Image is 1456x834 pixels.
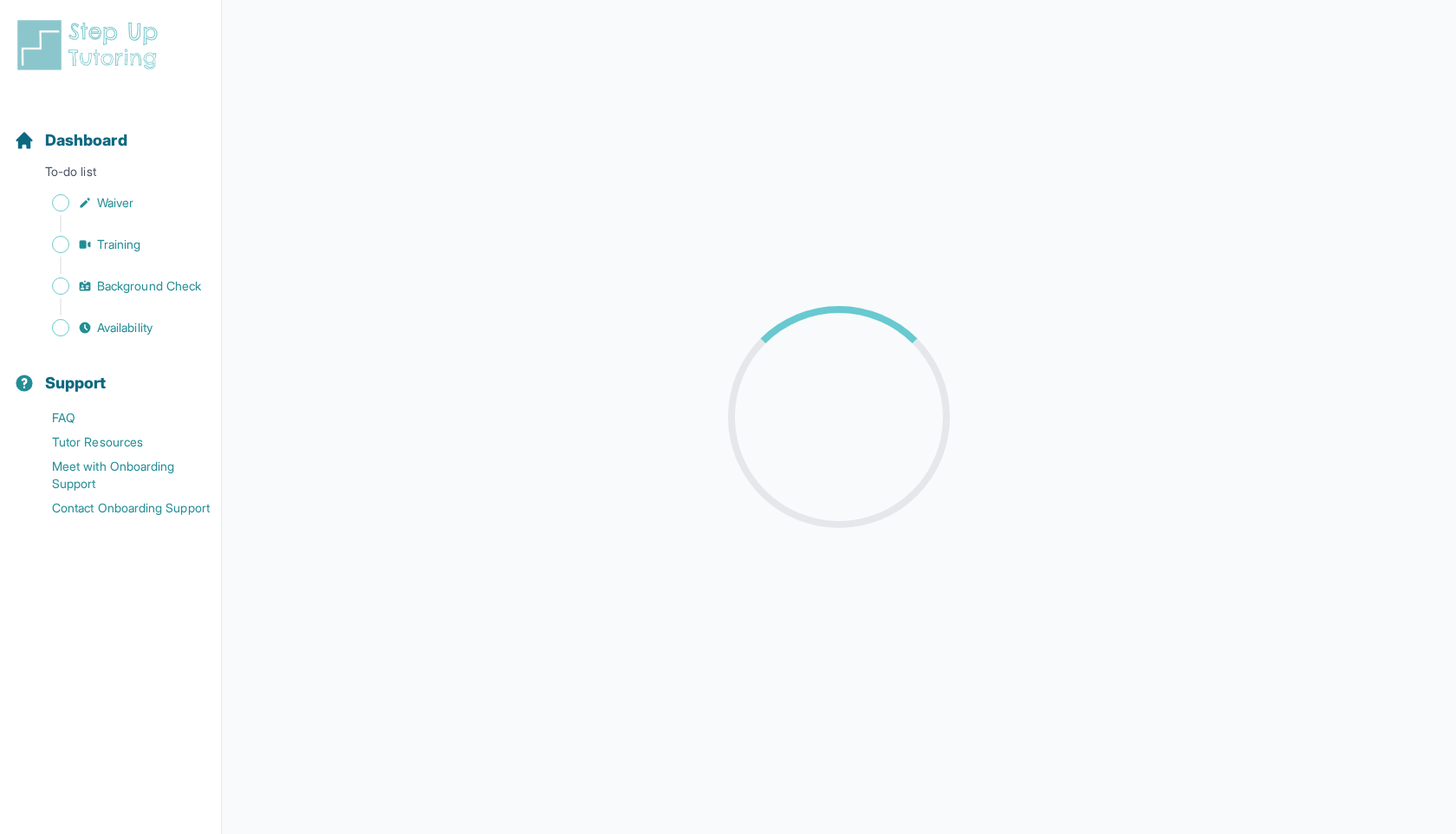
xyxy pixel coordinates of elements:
a: Contact Onboarding Support [14,496,221,520]
a: FAQ [14,406,221,430]
a: Availability [14,316,221,340]
button: Dashboard [7,101,214,160]
span: Training [97,236,141,253]
span: Waiver [97,194,133,212]
a: Background Check [14,274,221,298]
span: Background Check [97,277,201,295]
a: Training [14,232,221,257]
a: Tutor Resources [14,430,221,454]
span: Availability [97,319,153,336]
a: Meet with Onboarding Support [14,454,221,496]
a: Dashboard [14,128,127,153]
span: Dashboard [45,128,127,153]
button: Support [7,343,214,402]
p: To-do list [7,163,214,187]
img: logo [14,17,168,73]
span: Support [45,371,107,395]
a: Waiver [14,191,221,215]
